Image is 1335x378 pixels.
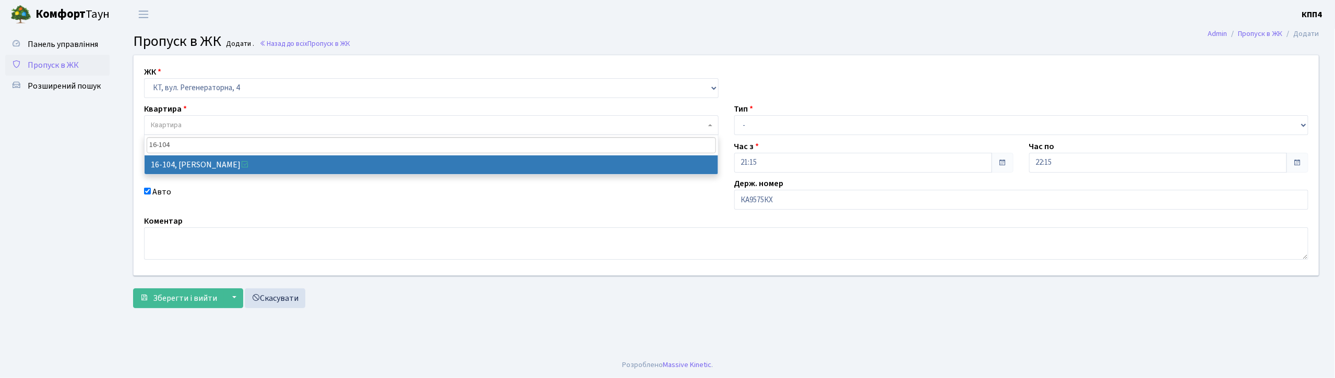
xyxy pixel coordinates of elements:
[1302,9,1322,20] b: КПП4
[5,34,110,55] a: Панель управління
[28,59,79,71] span: Пропуск в ЖК
[734,177,784,190] label: Держ. номер
[734,190,1309,210] input: АА1234АА
[663,359,711,370] a: Massive Kinetic
[1208,28,1227,39] a: Admin
[130,6,157,23] button: Переключити навігацію
[259,39,350,48] a: Назад до всіхПропуск в ЖК
[734,103,754,115] label: Тип
[144,215,183,227] label: Коментар
[1193,23,1335,45] nav: breadcrumb
[307,39,350,48] span: Пропуск в ЖК
[734,140,759,153] label: Час з
[1302,8,1322,21] a: КПП4
[5,76,110,96] a: Розширений пошук
[35,6,110,23] span: Таун
[622,359,713,371] div: Розроблено .
[153,292,217,304] span: Зберегти і вийти
[28,80,101,92] span: Розширений пошук
[144,66,161,78] label: ЖК
[133,288,224,308] button: Зберегти і вийти
[10,4,31,25] img: logo.png
[152,186,171,198] label: Авто
[133,31,221,52] span: Пропуск в ЖК
[35,6,86,22] b: Комфорт
[1238,28,1283,39] a: Пропуск в ЖК
[245,288,305,308] a: Скасувати
[28,39,98,50] span: Панель управління
[145,155,718,174] li: 16-104, [PERSON_NAME]
[1029,140,1055,153] label: Час по
[151,120,182,130] span: Квартира
[144,103,187,115] label: Квартира
[224,40,255,48] small: Додати .
[5,55,110,76] a: Пропуск в ЖК
[1283,28,1319,40] li: Додати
